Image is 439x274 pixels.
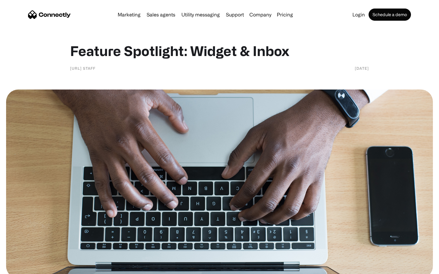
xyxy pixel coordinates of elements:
aside: Language selected: English [6,263,37,272]
div: [URL] staff [70,65,95,71]
a: Sales agents [144,12,178,17]
a: Login [350,12,367,17]
div: Company [249,10,271,19]
a: Pricing [274,12,295,17]
a: Support [223,12,246,17]
ul: Language list [12,263,37,272]
div: [DATE] [355,65,369,71]
a: Utility messaging [179,12,222,17]
a: Marketing [115,12,143,17]
a: Schedule a demo [369,9,411,21]
h1: Feature Spotlight: Widget & Inbox [70,43,369,59]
